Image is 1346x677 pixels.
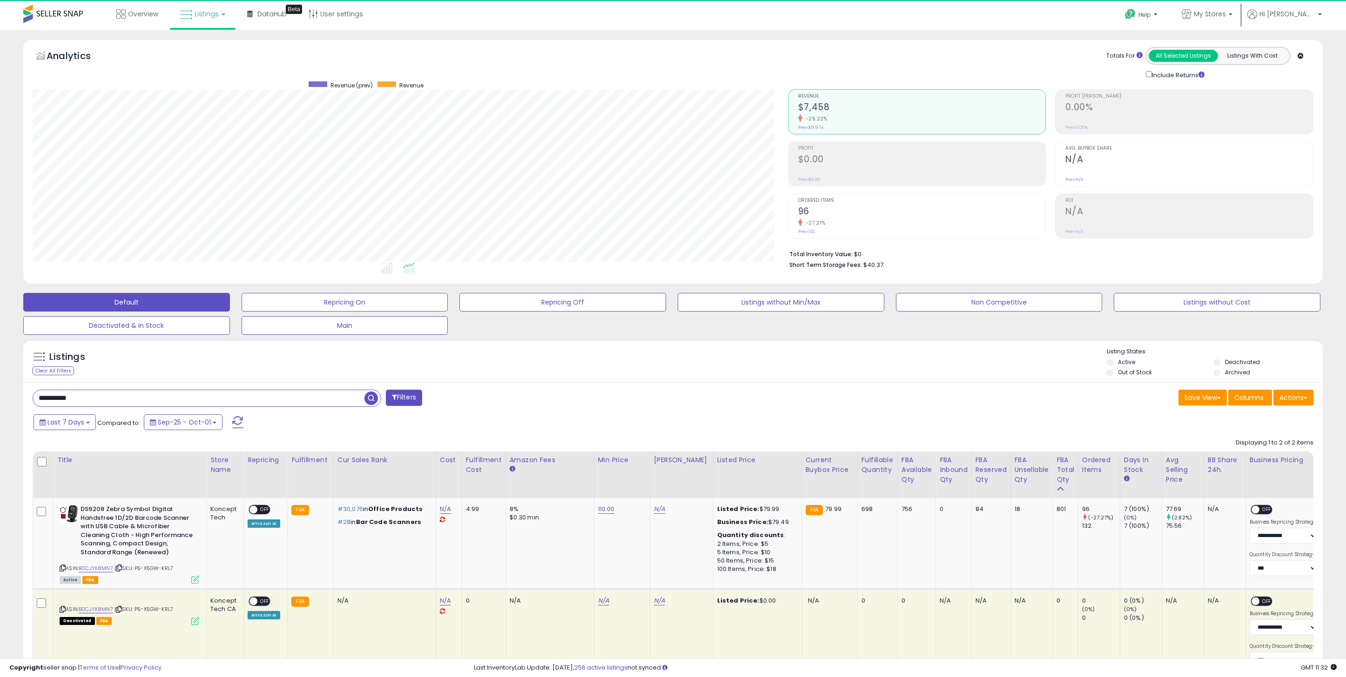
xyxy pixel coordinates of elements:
button: Main [242,316,448,335]
h2: 96 [798,206,1046,219]
small: FBA [291,505,309,515]
div: : [717,531,794,539]
small: Prev: $9,974 [798,125,823,130]
b: Total Inventory Value: [789,250,853,258]
span: Profit [798,146,1046,151]
span: $40.37 [863,260,883,269]
div: $0.00 [717,597,794,605]
span: Sep-25 - Oct-01 [158,418,211,427]
a: 110.00 [598,504,615,514]
div: FBA Reserved Qty [976,455,1007,485]
div: N/A [1208,505,1238,513]
div: 0 [466,597,498,605]
button: Actions [1273,390,1313,405]
div: 50 Items, Price: $15 [717,557,794,565]
span: OFF [1259,597,1274,605]
p: in [337,505,429,513]
button: Last 7 Days [34,414,96,430]
button: Listings without Cost [1114,293,1320,312]
div: ASIN: [60,597,199,624]
small: (0%) [1082,605,1095,613]
div: 96 [1082,505,1120,513]
div: Title [57,455,202,465]
div: Days In Stock [1124,455,1158,475]
div: 0 (0%) [1124,597,1162,605]
button: Repricing On [242,293,448,312]
button: Columns [1228,390,1272,405]
b: Quantity discounts [717,531,784,539]
p: Listing States: [1107,347,1323,356]
a: N/A [654,504,665,514]
span: Last 7 Days [47,418,84,427]
div: Cost [440,455,458,465]
div: Amazon AI [248,519,280,528]
span: Columns [1234,393,1264,402]
h5: Listings [49,351,85,364]
button: Listings With Cost [1218,50,1287,62]
span: OFF [257,597,272,605]
div: $79.49 [717,518,794,526]
div: Amazon Fees [510,455,590,465]
h2: N/A [1065,154,1313,166]
a: B0CJYK8MN7 [79,605,113,613]
div: Fulfillable Quantity [861,455,894,475]
div: [PERSON_NAME] [654,455,709,465]
div: 8% [510,505,587,513]
div: Fulfillment [291,455,329,465]
div: FBA Available Qty [902,455,932,485]
p: in [337,518,429,526]
div: N/A [976,597,1003,605]
strong: Copyright [9,663,43,672]
div: N/A [510,597,587,605]
div: N/A [940,597,964,605]
div: Koncept Tech CA [210,597,236,613]
label: Business Repricing Strategy: [1250,611,1317,617]
div: 100 Items, Price: $18 [717,565,794,573]
span: Bar Code Scanners [356,518,422,526]
small: (2.82%) [1172,514,1192,521]
div: Koncept Tech [210,505,236,522]
div: Include Returns [1139,69,1216,80]
div: 0 [940,505,964,513]
div: 801 [1057,505,1071,513]
h2: $7,458 [798,102,1046,114]
div: Displaying 1 to 2 of 2 items [1236,438,1313,447]
div: Amazon AI [248,611,280,619]
small: (-27.27%) [1088,514,1113,521]
a: Terms of Use [80,663,119,672]
span: N/A [808,596,819,605]
span: FBA [82,576,98,584]
span: ROI [1065,198,1313,203]
div: ASIN: [60,505,199,583]
small: Prev: 132 [798,229,815,234]
div: Business Pricing [1250,455,1344,465]
div: Cur Sales Rank [337,455,432,465]
h2: 0.00% [1065,102,1313,114]
small: Amazon Fees. [510,465,515,473]
span: My Stores [1194,9,1226,19]
div: Clear All Filters [33,366,74,375]
b: Business Price: [717,518,768,526]
label: Quantity Discount Strategy: [1250,551,1317,558]
span: 2025-10-10 11:32 GMT [1301,663,1337,672]
div: seller snap | | [9,664,162,672]
span: Revenue [798,94,1046,99]
div: 698 [861,505,890,513]
button: Save View [1178,390,1227,405]
span: Revenue (prev) [330,81,373,89]
div: 0 [1082,614,1120,622]
a: Privacy Policy [121,663,162,672]
h2: $0.00 [798,154,1046,166]
small: Days In Stock. [1124,475,1130,483]
div: 75.56 [1166,522,1204,530]
div: Last InventoryLab Update: [DATE], not synced. [474,664,1337,672]
span: Hi [PERSON_NAME] [1259,9,1315,19]
div: 0 [902,597,929,605]
button: Sep-25 - Oct-01 [144,414,222,430]
div: 7 (100%) [1124,505,1162,513]
a: N/A [598,596,609,605]
i: Get Help [1124,8,1136,20]
label: Active [1118,358,1135,366]
span: #30,076 [337,504,363,513]
div: N/A [1015,597,1046,605]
